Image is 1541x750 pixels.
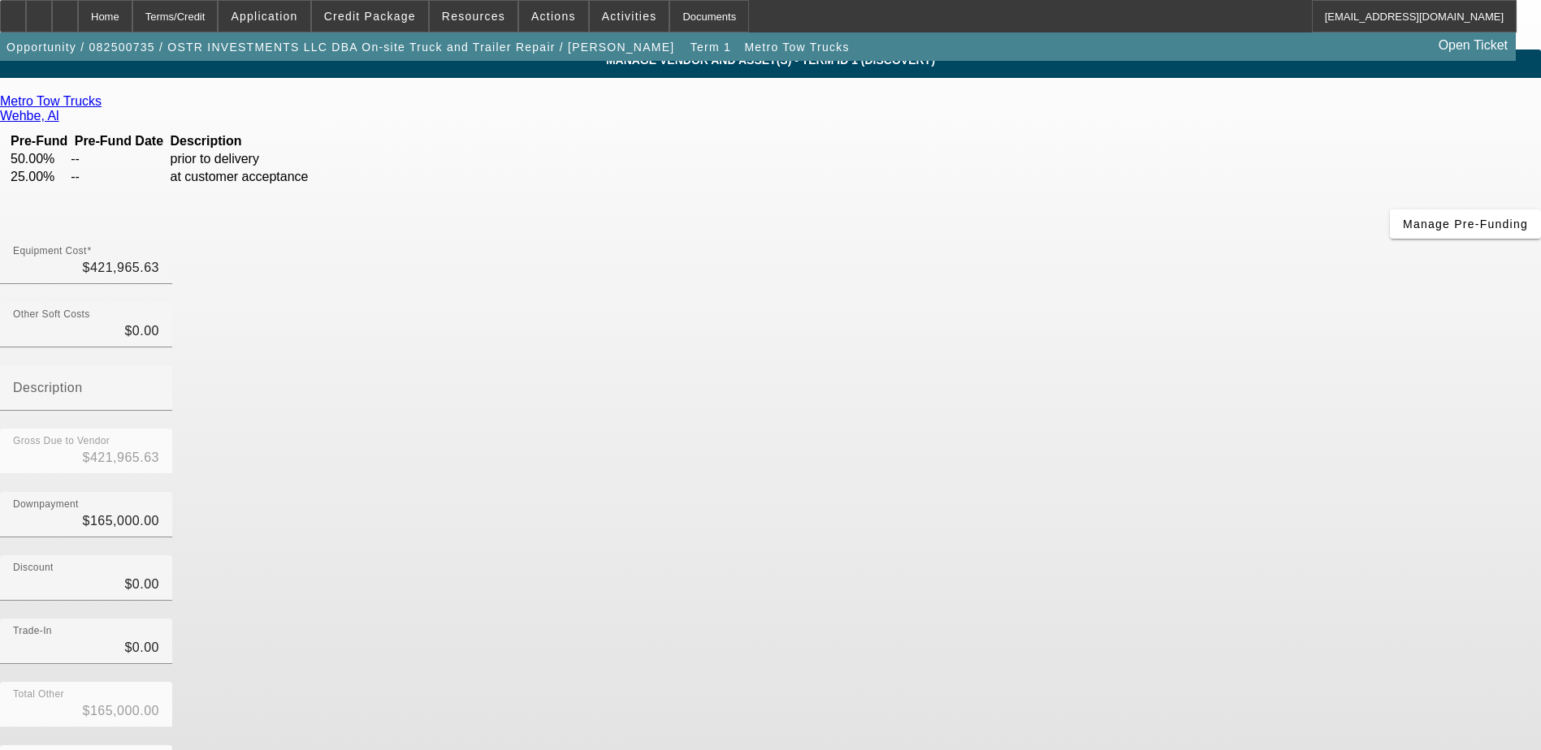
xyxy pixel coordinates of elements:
[531,10,576,23] span: Actions
[430,1,517,32] button: Resources
[13,436,110,446] mat-label: Gross Due to Vendor
[13,309,90,320] mat-label: Other Soft Costs
[740,32,853,62] button: Metro Tow Trucks
[10,151,68,167] td: 50.00%
[1403,218,1528,231] span: Manage Pre-Funding
[690,41,731,54] span: Term 1
[10,133,68,149] th: Pre-Fund
[10,169,68,185] td: 25.00%
[519,1,588,32] button: Actions
[6,41,674,54] span: Opportunity / 082500735 / OSTR INVESTMENTS LLC DBA On-site Truck and Trailer Repair / [PERSON_NAME]
[170,133,405,149] th: Description
[324,10,416,23] span: Credit Package
[744,41,849,54] span: Metro Tow Trucks
[13,499,79,510] mat-label: Downpayment
[1432,32,1514,59] a: Open Ticket
[590,1,669,32] button: Activities
[1390,209,1541,239] button: Manage Pre-Funding
[442,10,505,23] span: Resources
[13,246,87,256] mat-label: Equipment Cost
[219,1,309,32] button: Application
[170,169,405,185] td: at customer acceptance
[13,381,83,394] mat-label: Description
[170,151,405,167] td: prior to delivery
[13,562,54,573] mat-label: Discount
[231,10,297,23] span: Application
[13,689,64,700] mat-label: Total Other
[70,151,167,167] td: --
[312,1,428,32] button: Credit Package
[70,133,167,149] th: Pre-Fund Date
[602,10,657,23] span: Activities
[685,32,737,62] button: Term 1
[13,626,52,636] mat-label: Trade-In
[70,169,167,185] td: --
